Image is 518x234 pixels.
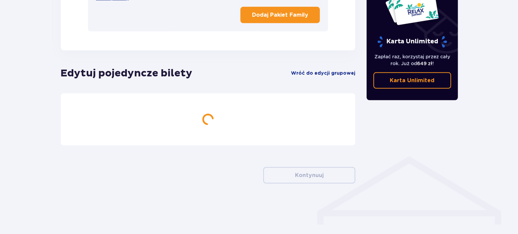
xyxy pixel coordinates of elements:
[377,36,448,48] p: Karta Unlimited
[373,53,451,67] p: Zapłać raz, korzystaj przez cały rok. Już od !
[240,7,320,23] button: Dodaj Pakiet Family
[390,77,434,84] p: Karta Unlimited
[61,67,193,80] h2: Edytuj pojedyncze bilety
[373,72,451,89] a: Karta Unlimited
[291,70,355,77] a: Wróć do edycji grupowej
[263,167,355,184] button: Kontynuuj
[295,172,324,179] p: Kontynuuj
[252,11,308,19] p: Dodaj Pakiet Family
[198,110,218,129] img: loader
[417,61,432,66] span: 649 zł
